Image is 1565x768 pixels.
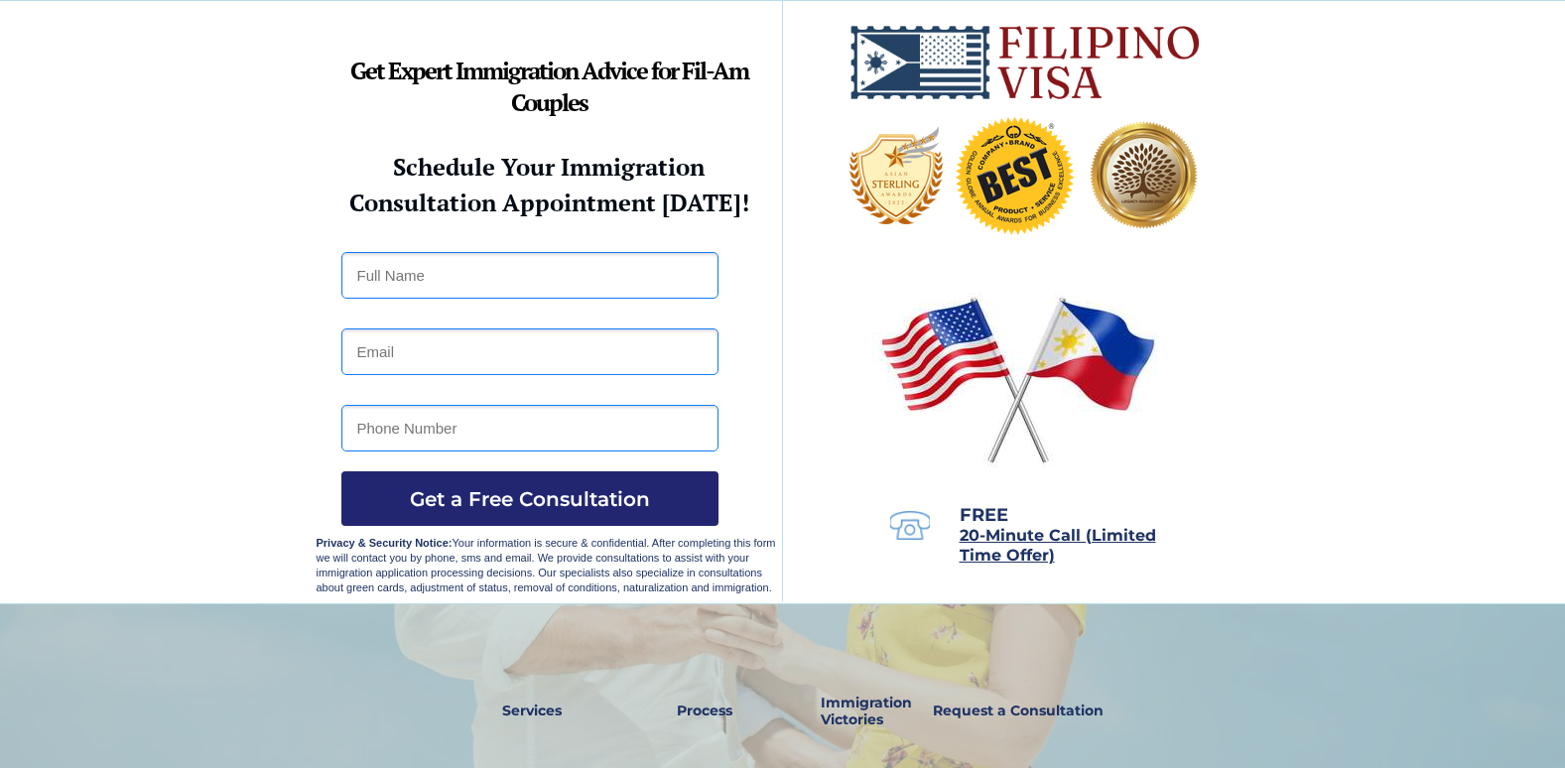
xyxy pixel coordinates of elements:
[667,689,742,734] a: Process
[341,328,718,375] input: Email
[821,694,912,728] strong: Immigration Victories
[341,487,718,511] span: Get a Free Consultation
[933,702,1104,719] strong: Request a Consultation
[341,252,718,299] input: Full Name
[489,689,576,734] a: Services
[341,471,718,526] button: Get a Free Consultation
[813,689,879,734] a: Immigration Victories
[960,526,1156,565] span: 20-Minute Call (Limited Time Offer)
[317,537,776,593] span: Your information is secure & confidential. After completing this form we will contact you by phon...
[677,702,732,719] strong: Process
[924,689,1112,734] a: Request a Consultation
[960,528,1156,564] a: 20-Minute Call (Limited Time Offer)
[393,151,705,183] strong: Schedule Your Immigration
[317,537,453,549] strong: Privacy & Security Notice:
[349,187,749,218] strong: Consultation Appointment [DATE]!
[341,405,718,451] input: Phone Number
[960,504,1008,526] span: FREE
[502,702,562,719] strong: Services
[350,55,748,118] strong: Get Expert Immigration Advice for Fil-Am Couples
